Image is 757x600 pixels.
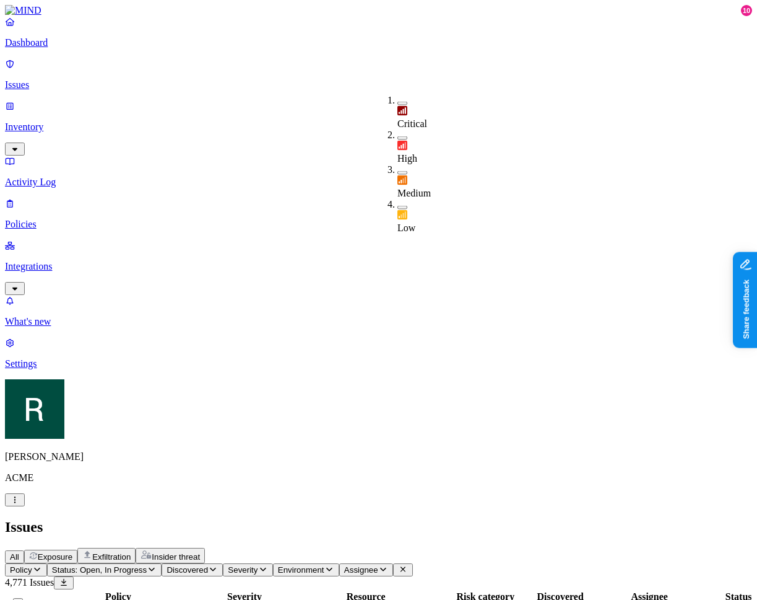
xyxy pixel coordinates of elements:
[397,188,431,198] span: Medium
[5,219,752,230] p: Policies
[397,118,427,129] span: Critical
[5,177,752,188] p: Activity Log
[5,261,752,272] p: Integrations
[5,5,752,16] a: MIND
[5,121,752,133] p: Inventory
[228,565,257,575] span: Severity
[397,175,407,185] img: severity-medium
[5,16,752,48] a: Dashboard
[5,337,752,369] a: Settings
[10,565,32,575] span: Policy
[5,5,41,16] img: MIND
[5,577,54,588] span: 4,771 Issues
[5,358,752,369] p: Settings
[38,552,72,562] span: Exposure
[152,552,200,562] span: Insider threat
[5,79,752,90] p: Issues
[397,210,407,220] img: severity-low
[5,198,752,230] a: Policies
[5,100,752,154] a: Inventory
[397,106,407,116] img: severity-critical
[278,565,324,575] span: Environment
[5,472,752,483] p: ACME
[5,451,752,462] p: [PERSON_NAME]
[397,141,407,151] img: severity-high
[397,153,417,164] span: High
[52,565,147,575] span: Status: Open, In Progress
[5,58,752,90] a: Issues
[10,552,19,562] span: All
[5,295,752,327] a: What's new
[741,5,752,16] div: 10
[397,223,415,233] span: Low
[167,565,208,575] span: Discovered
[5,316,752,327] p: What's new
[344,565,378,575] span: Assignee
[5,156,752,188] a: Activity Log
[5,519,752,536] h2: Issues
[5,37,752,48] p: Dashboard
[5,379,64,439] img: Ron Rabinovich
[92,552,131,562] span: Exfiltration
[5,240,752,293] a: Integrations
